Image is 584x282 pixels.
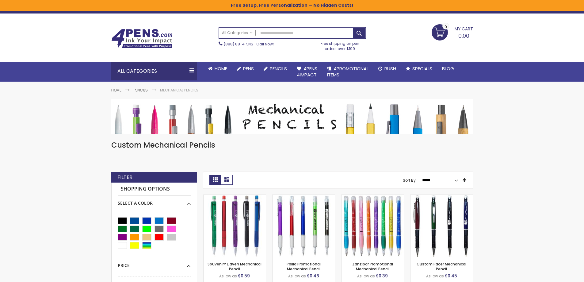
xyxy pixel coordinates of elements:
span: Pens [243,65,254,72]
span: $0.46 [307,273,319,279]
span: Specials [412,65,432,72]
a: Palila Promotional Mechanical Pencil [287,261,321,272]
a: Souvenir® Daven Mechanical Pencil [208,261,261,272]
div: All Categories [111,62,197,80]
span: Blog [442,65,454,72]
span: As low as [357,273,375,279]
a: Wishlist [378,7,399,12]
a: Pencils [259,62,292,75]
a: Zanzibar Promotional Mechanical Pencil [352,261,393,272]
div: Free shipping on pen orders over $199 [314,39,366,51]
img: Zanzibar Promotional Mechanical Pencil [342,195,404,257]
a: Custom Pacer Mechanical Pencil [417,261,466,272]
div: Sign In [452,7,473,12]
a: Blog [437,62,459,75]
span: Rush [384,65,396,72]
a: Rush [373,62,401,75]
strong: Mechanical Pencils [160,87,198,93]
span: As low as [219,273,237,279]
a: All Categories [219,28,256,38]
span: $0.59 [238,273,250,279]
span: Pencils [270,65,287,72]
img: Mechanical Pencils [111,99,473,134]
img: Souvenir® Daven Mechanical Pencil [204,195,266,257]
img: 4Pens Custom Pens and Promotional Products [111,29,173,48]
span: As low as [426,273,444,279]
a: Souvenir® Daven Mechanical Pencil [204,195,266,200]
span: $0.39 [376,273,388,279]
span: Home [215,65,227,72]
strong: Grid [209,175,221,185]
h1: Custom Mechanical Pencils [111,140,473,150]
div: Select A Color [118,196,191,206]
span: 0.00 [458,32,469,40]
a: Custom Pacer Mechanical Pencil [410,195,473,200]
span: 4PROMOTIONAL ITEMS [327,65,368,78]
span: 4Pens 4impact [297,65,317,78]
span: All Categories [222,30,253,35]
strong: Filter [117,174,132,181]
div: Price [118,258,191,268]
a: (888) 88-4PENS [224,41,253,47]
span: - Call Now! [224,41,274,47]
a: Home [203,62,232,75]
a: Pencils [134,87,148,93]
img: Palila Promotional Mechanical Pencil [273,195,335,257]
a: Pens [232,62,259,75]
img: Custom Pacer Mechanical Pencil [410,195,473,257]
a: Specials [401,62,437,75]
a: Home [111,87,121,93]
strong: Shopping Options [118,183,191,196]
a: Create an Account [406,7,446,12]
a: 0.00 0 [432,24,473,40]
span: 0 [445,24,447,30]
a: Palila Promotional Mechanical Pencil [273,195,335,200]
label: Sort By [403,177,416,183]
span: As low as [288,273,306,279]
a: 4Pens4impact [292,62,322,82]
a: 4PROMOTIONALITEMS [322,62,373,82]
span: $0.45 [445,273,457,279]
a: Zanzibar Promotional Mechanical Pencil [342,195,404,200]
